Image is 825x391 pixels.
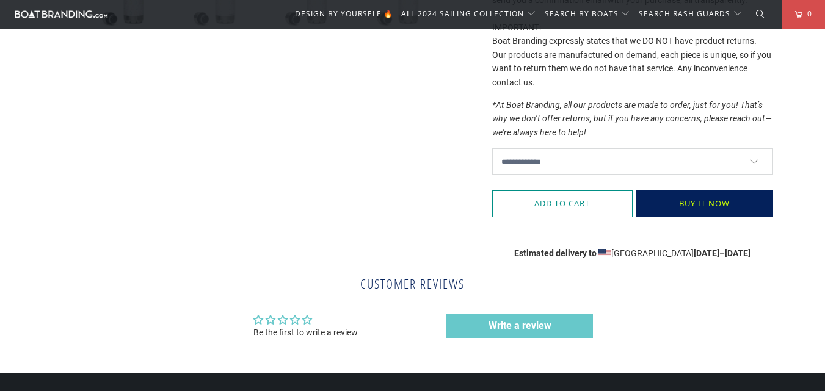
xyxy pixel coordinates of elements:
[505,199,620,209] span: Add to Cart
[545,9,619,19] span: SEARCH BY BOATS
[636,190,773,217] button: Buy it now
[514,248,597,258] b: Estimated delivery to
[694,248,750,258] b: [DATE]⁠–[DATE]
[253,327,358,339] div: Be the first to write a review
[446,314,593,338] a: Write a review
[12,8,110,20] img: Boatbranding
[401,9,524,19] span: ALL 2024 SAILING COLLECTION
[56,275,769,293] h2: Customer Reviews
[295,9,393,19] span: DESIGN BY YOURSELF 🔥
[492,100,772,137] em: *At Boat Branding, all our products are made to order, just for you! That’s why we don’t offer re...
[492,190,633,217] button: Add to Cart
[598,249,611,257] img: US.svg
[492,246,773,260] div: [GEOGRAPHIC_DATA]
[639,9,730,19] span: SEARCH RASH GUARDS
[802,7,812,21] span: 0
[743,8,779,21] a: Search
